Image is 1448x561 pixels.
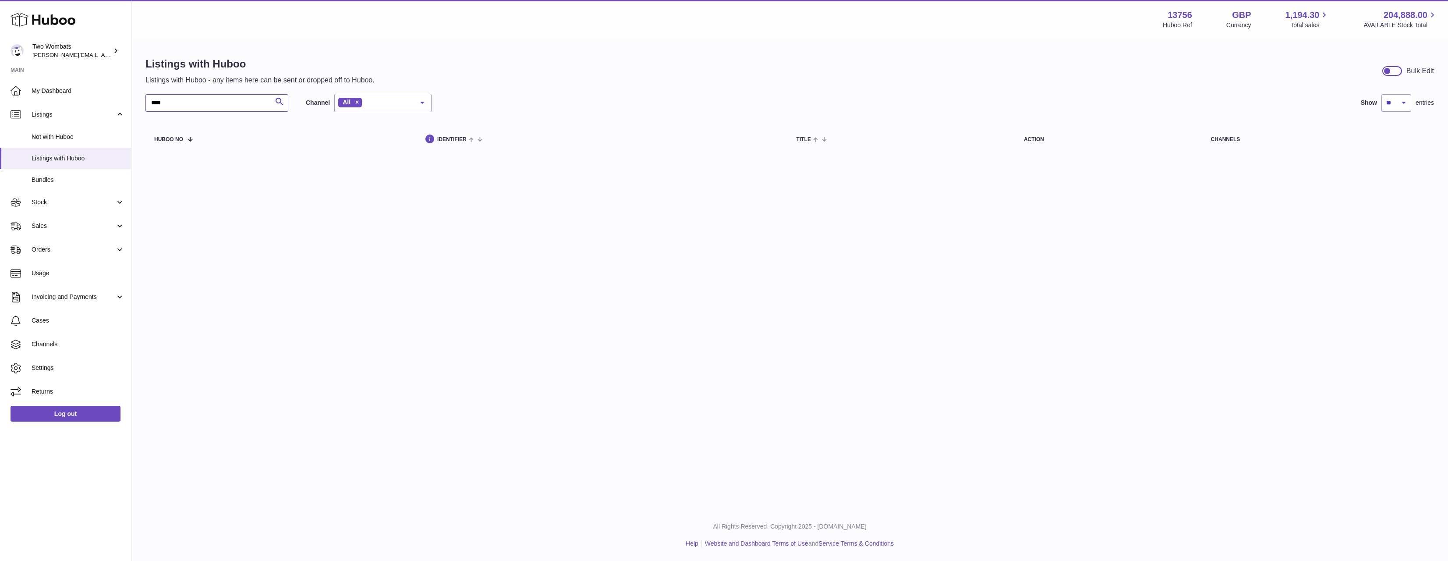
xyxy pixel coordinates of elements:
[1290,21,1329,29] span: Total sales
[32,340,124,348] span: Channels
[32,198,115,206] span: Stock
[145,75,375,85] p: Listings with Huboo - any items here can be sent or dropped off to Huboo.
[11,406,120,422] a: Log out
[32,364,124,372] span: Settings
[11,44,24,57] img: alan@twowombats.com
[343,99,350,106] span: All
[1211,137,1425,142] div: channels
[702,540,894,548] li: and
[32,176,124,184] span: Bundles
[1163,21,1192,29] div: Huboo Ref
[1285,9,1320,21] span: 1,194.30
[1024,137,1193,142] div: action
[1363,21,1437,29] span: AVAILABLE Stock Total
[1226,21,1251,29] div: Currency
[1384,9,1427,21] span: 204,888.00
[32,245,115,254] span: Orders
[1406,66,1434,76] div: Bulk Edit
[306,99,330,107] label: Channel
[797,137,811,142] span: title
[1416,99,1434,107] span: entries
[32,293,115,301] span: Invoicing and Payments
[32,133,124,141] span: Not with Huboo
[1168,9,1192,21] strong: 13756
[1363,9,1437,29] a: 204,888.00 AVAILABLE Stock Total
[32,51,176,58] span: [PERSON_NAME][EMAIL_ADDRESS][DOMAIN_NAME]
[32,154,124,163] span: Listings with Huboo
[1361,99,1377,107] label: Show
[32,87,124,95] span: My Dashboard
[32,387,124,396] span: Returns
[1285,9,1330,29] a: 1,194.30 Total sales
[686,540,698,547] a: Help
[138,522,1441,531] p: All Rights Reserved. Copyright 2025 - [DOMAIN_NAME]
[145,57,375,71] h1: Listings with Huboo
[1232,9,1251,21] strong: GBP
[32,110,115,119] span: Listings
[32,269,124,277] span: Usage
[818,540,894,547] a: Service Terms & Conditions
[705,540,808,547] a: Website and Dashboard Terms of Use
[32,222,115,230] span: Sales
[437,137,467,142] span: identifier
[32,316,124,325] span: Cases
[32,43,111,59] div: Two Wombats
[154,137,183,142] span: Huboo no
